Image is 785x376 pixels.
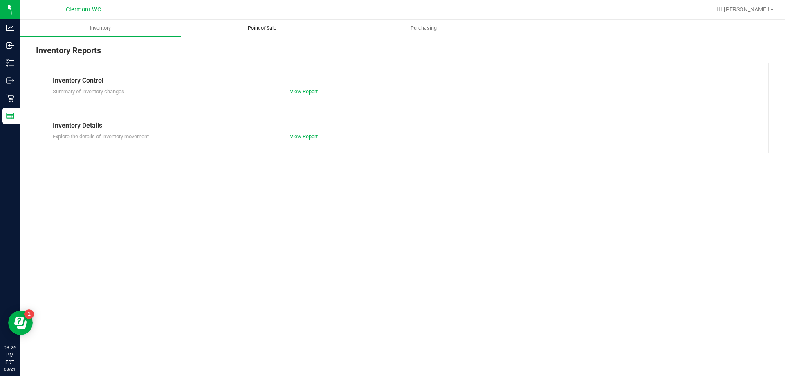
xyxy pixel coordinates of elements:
[181,20,343,37] a: Point of Sale
[343,20,504,37] a: Purchasing
[53,76,752,86] div: Inventory Control
[290,133,318,140] a: View Report
[6,112,14,120] inline-svg: Reports
[79,25,122,32] span: Inventory
[6,77,14,85] inline-svg: Outbound
[6,24,14,32] inline-svg: Analytics
[6,94,14,102] inline-svg: Retail
[8,311,33,335] iframe: Resource center
[66,6,101,13] span: Clermont WC
[6,59,14,67] inline-svg: Inventory
[716,6,769,13] span: Hi, [PERSON_NAME]!
[20,20,181,37] a: Inventory
[4,344,16,366] p: 03:26 PM EDT
[36,44,769,63] div: Inventory Reports
[237,25,287,32] span: Point of Sale
[290,88,318,95] a: View Report
[53,133,149,140] span: Explore the details of inventory movement
[399,25,448,32] span: Purchasing
[6,41,14,50] inline-svg: Inbound
[53,88,124,95] span: Summary of inventory changes
[53,121,752,131] div: Inventory Details
[24,309,34,319] iframe: Resource center unread badge
[4,366,16,372] p: 08/21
